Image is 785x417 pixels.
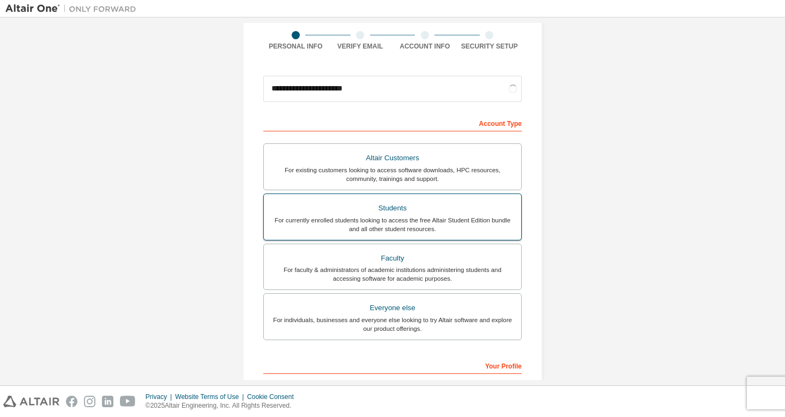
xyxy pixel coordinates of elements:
[263,356,522,374] div: Your Profile
[263,42,328,51] div: Personal Info
[457,42,522,51] div: Security Setup
[270,316,515,333] div: For individuals, businesses and everyone else looking to try Altair software and explore our prod...
[263,114,522,131] div: Account Type
[247,392,300,401] div: Cookie Consent
[270,201,515,216] div: Students
[146,401,300,410] p: © 2025 Altair Engineering, Inc. All Rights Reserved.
[84,396,95,407] img: instagram.svg
[270,216,515,233] div: For currently enrolled students looking to access the free Altair Student Edition bundle and all ...
[66,396,77,407] img: facebook.svg
[175,392,247,401] div: Website Terms of Use
[270,251,515,266] div: Faculty
[396,379,522,388] label: Last Name
[5,3,142,14] img: Altair One
[270,300,515,316] div: Everyone else
[392,42,457,51] div: Account Info
[270,265,515,283] div: For faculty & administrators of academic institutions administering students and accessing softwa...
[102,396,113,407] img: linkedin.svg
[263,379,389,388] label: First Name
[146,392,175,401] div: Privacy
[270,150,515,166] div: Altair Customers
[270,166,515,183] div: For existing customers looking to access software downloads, HPC resources, community, trainings ...
[3,396,59,407] img: altair_logo.svg
[328,42,393,51] div: Verify Email
[120,396,136,407] img: youtube.svg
